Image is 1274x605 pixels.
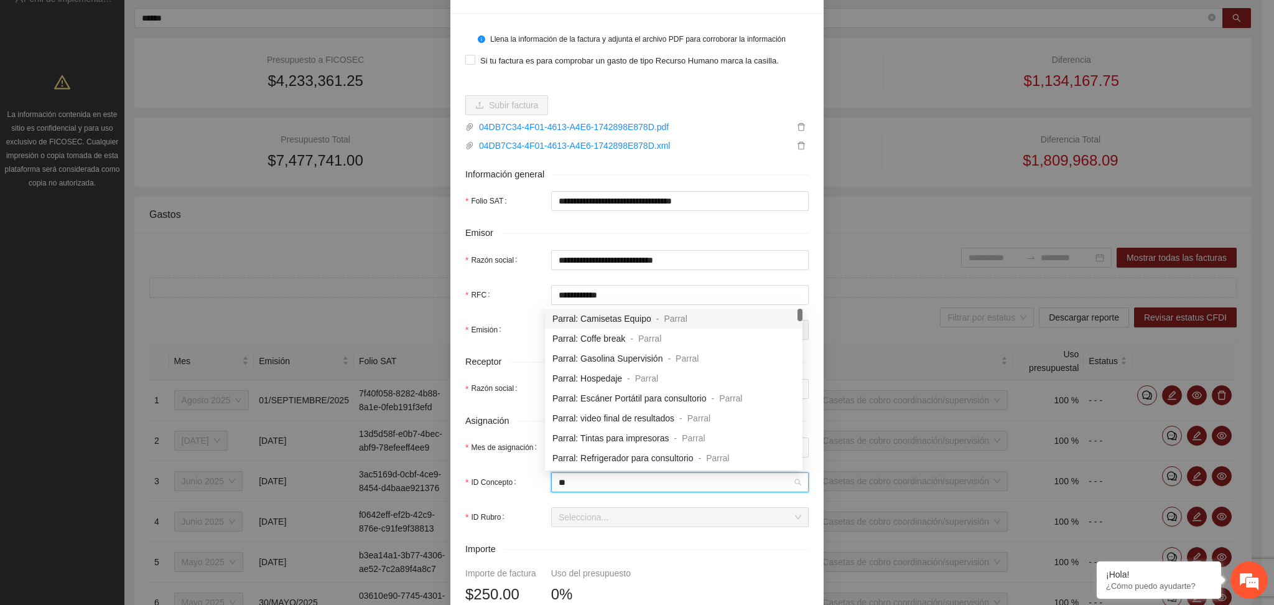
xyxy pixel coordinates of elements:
[1106,570,1212,579] div: ¡Hola!
[552,453,693,463] span: Parral: Refrigerador para consultorio
[679,413,682,423] span: -
[664,314,687,324] span: Parral
[465,95,548,115] button: uploadSubir factura
[552,413,674,423] span: Parral: video final de resultados
[711,393,714,403] span: -
[552,393,706,403] span: Parral: Escáner Portátil para consultorio
[635,373,658,383] span: Parral
[465,191,512,211] label: Folio SAT:
[475,55,784,67] span: Si tu factura es para comprobar un gasto de tipo Recurso Humano marca la casilla.
[794,141,808,150] span: delete
[676,354,699,363] span: Parral
[794,123,808,131] span: delete
[794,139,809,152] button: delete
[627,373,630,383] span: -
[465,167,554,182] span: Información general
[465,320,506,340] label: Emisión:
[682,433,705,443] span: Parral
[465,285,495,305] label: RFC:
[465,141,474,150] span: paper-clip
[656,314,659,324] span: -
[465,355,511,369] span: Receptor
[551,285,809,305] input: RFC:
[551,250,809,270] input: Razón social:
[559,473,793,492] input: ID Concepto:
[72,166,172,292] span: Estamos en línea.
[474,120,794,134] a: 04DB7C34-4F01-4613-A4E6-1742898E878D.pdf
[706,453,729,463] span: Parral
[698,453,701,463] span: -
[630,334,633,344] span: -
[551,191,809,211] input: Folio SAT:
[465,472,521,492] label: ID Concepto:
[552,433,669,443] span: Parral: Tintas para impresoras
[478,35,485,43] span: info-circle
[65,63,209,80] div: Chatee con nosotros ahora
[204,6,234,36] div: Minimizar ventana de chat en vivo
[465,226,502,240] span: Emisor
[490,34,799,45] div: Llena la información de la factura y adjunta el archivo PDF para corroborar la información
[551,566,631,580] div: Uso del presupuesto
[465,507,509,527] label: ID Rubro:
[474,139,794,152] a: 04DB7C34-4F01-4613-A4E6-1742898E878D.xml
[465,414,518,428] span: Asignación
[465,438,542,457] label: Mes de asignación:
[6,340,237,383] textarea: Escriba su mensaje y pulse “Intro”
[552,314,651,324] span: Parral: Camisetas Equipo
[465,250,523,270] label: Razón social:
[552,373,622,383] span: Parral: Hospedaje
[465,123,474,131] span: paper-clip
[1106,581,1212,591] p: ¿Cómo puedo ayudarte?
[674,433,677,443] span: -
[794,120,809,134] button: delete
[465,542,504,556] span: Importe
[687,413,710,423] span: Parral
[465,566,536,580] div: Importe de factura
[667,354,671,363] span: -
[552,334,625,344] span: Parral: Coffe break
[552,354,663,363] span: Parral: Gasolina Supervisión
[638,334,661,344] span: Parral
[465,379,523,399] label: Razón social:
[719,393,742,403] span: Parral
[465,100,548,110] span: uploadSubir factura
